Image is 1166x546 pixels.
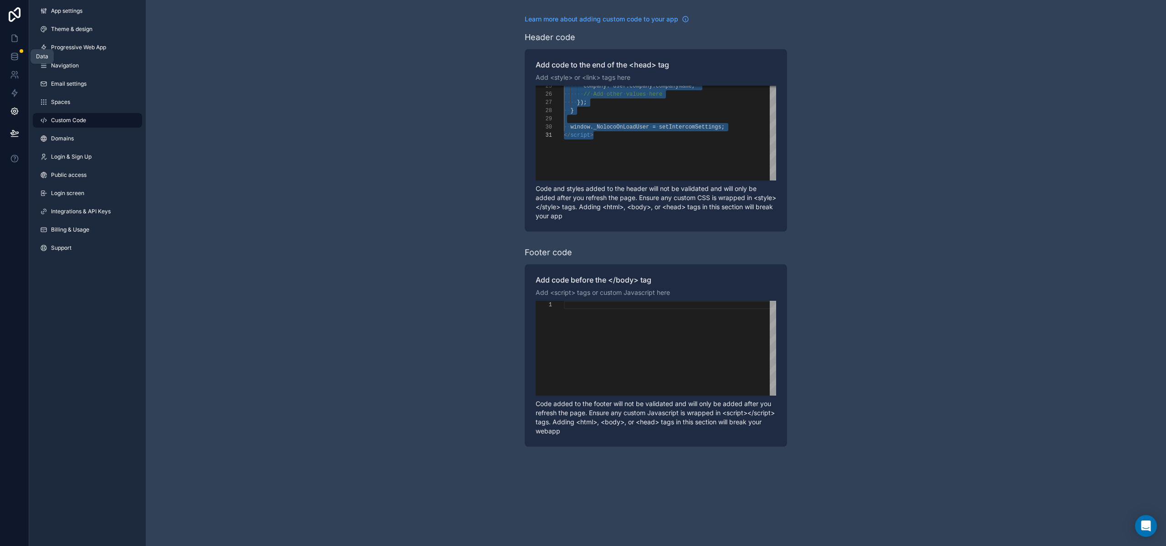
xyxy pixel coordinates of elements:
[33,77,142,91] a: Email settings
[564,99,577,106] span: ····
[590,91,593,98] span: ·
[51,44,106,51] span: Progressive Web App
[649,124,652,130] span: ·
[570,124,590,130] span: window
[583,91,590,98] span: //
[525,246,572,259] div: Footer code
[536,184,776,221] p: Code and styles added to the header will not be validated and will only be added after you refres...
[33,168,142,182] a: Public access
[564,91,583,98] span: ······
[626,91,646,98] span: values
[536,98,552,107] div: 27
[33,58,142,73] a: Navigation
[536,399,776,436] p: Code added to the footer will not be validated and will only be added after you refresh the page....
[51,7,82,15] span: App settings
[33,40,142,55] a: Progressive Web App
[646,91,649,98] span: ·
[51,98,70,106] span: Spaces
[525,31,575,44] div: Header code
[1135,515,1157,537] div: Open Intercom Messenger
[33,95,142,109] a: Spaces
[564,132,570,139] span: </
[536,131,552,139] div: 31
[570,132,590,139] span: script
[33,222,142,237] a: Billing & Usage
[570,108,573,114] span: }
[51,62,79,69] span: Navigation
[536,73,776,82] p: Add <style> or <link> tags here
[593,124,649,130] span: _NolocoOnLoadUser
[590,124,593,130] span: .
[33,4,142,18] a: App settings
[721,124,725,130] span: ;
[659,124,721,130] span: setIntercomSettings
[51,26,92,33] span: Theme & design
[51,135,74,142] span: Domains
[536,115,552,123] div: 29
[536,275,776,284] label: Add code before the </body> tag
[536,288,776,297] p: Add <script> tags or custom Javascript here
[656,124,659,130] span: ·
[51,80,87,88] span: Email settings
[623,91,626,98] span: ·
[51,226,89,233] span: Billing & Usage
[564,108,570,114] span: ··
[33,131,142,146] a: Domains
[51,153,92,160] span: Login & Sign Up
[33,186,142,201] a: Login screen
[33,241,142,255] a: Support
[536,301,552,309] div: 1
[33,113,142,128] a: Custom Code
[603,91,606,98] span: ·
[51,244,72,252] span: Support
[590,132,593,139] span: >
[536,123,552,131] div: 30
[607,91,623,98] span: other
[593,91,603,98] span: Add
[33,204,142,219] a: Integrations & API Keys
[36,53,48,60] div: Data
[536,107,552,115] div: 28
[51,171,87,179] span: Public access
[577,99,587,106] span: });
[51,190,84,197] span: Login screen
[33,22,142,36] a: Theme & design
[51,117,86,124] span: Custom Code
[564,124,570,130] span: ··
[33,149,142,164] a: Login & Sign Up
[652,124,655,130] span: =
[536,60,776,69] label: Add code to the end of the <head> tag
[649,91,662,98] span: here
[525,15,689,24] a: Learn more about adding custom code to your app
[536,90,552,98] div: 26
[525,15,678,24] span: Learn more about adding custom code to your app
[51,208,111,215] span: Integrations & API Keys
